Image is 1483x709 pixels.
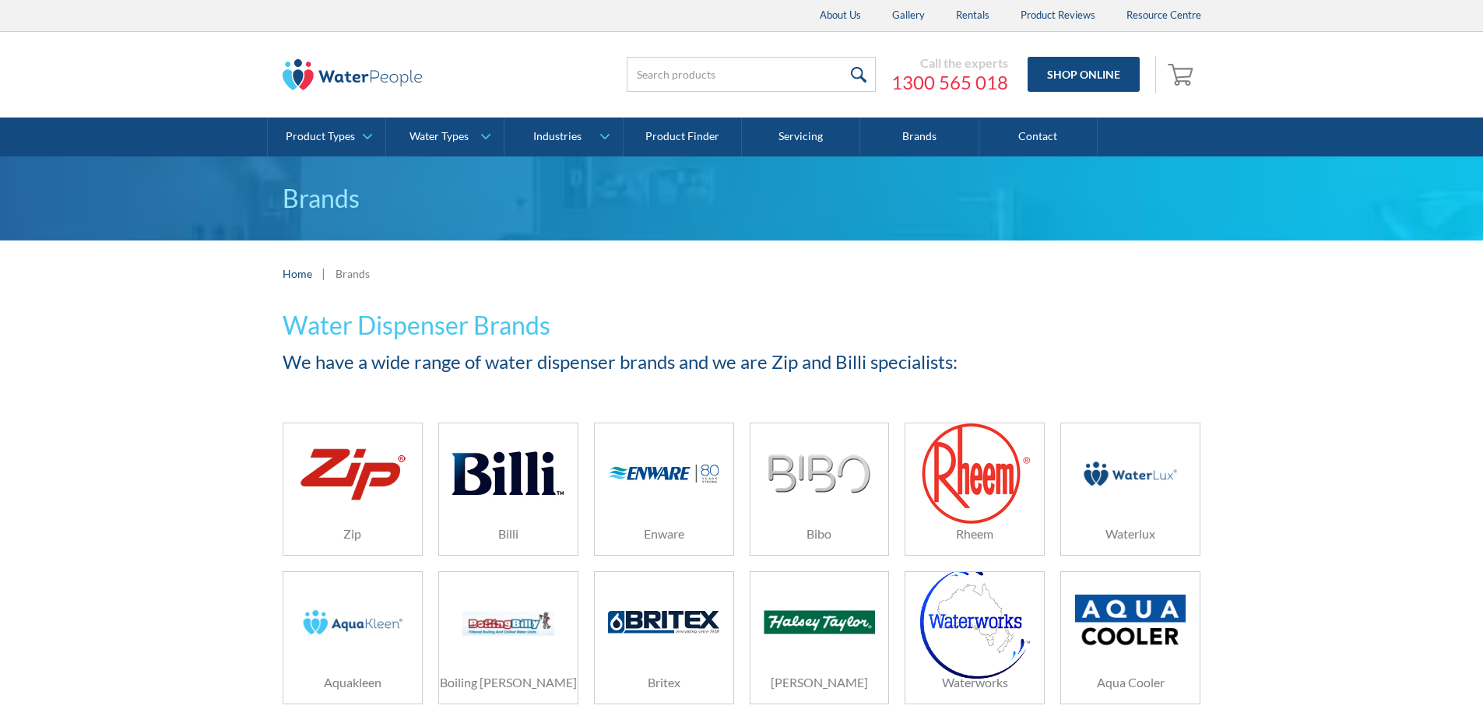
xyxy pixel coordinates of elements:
[533,130,582,143] div: Industries
[336,265,370,282] div: Brands
[594,423,734,556] a: EnwareEnware
[1164,56,1201,93] a: Open cart
[452,585,563,659] img: Boiling billy
[1061,673,1200,692] h6: Aqua Cooler
[608,464,719,484] img: Enware
[627,57,876,92] input: Search products
[905,525,1044,543] h6: Rheem
[438,571,578,704] a: Boiling billyBoiling [PERSON_NAME]
[750,571,890,704] a: Halsey Taylor[PERSON_NAME]
[1028,57,1140,92] a: Shop Online
[764,610,874,634] img: Halsey Taylor
[891,71,1008,94] a: 1300 565 018
[283,571,423,704] a: AquakleenAquakleen
[750,673,889,692] h6: [PERSON_NAME]
[595,525,733,543] h6: Enware
[283,307,1201,344] h1: Water Dispenser Brands
[750,423,890,556] a: BiboBibo
[891,55,1008,71] div: Call the experts
[297,585,408,659] img: Aquakleen
[452,437,563,511] img: Billi
[768,455,871,493] img: Bibo
[624,118,742,156] a: Product Finder
[438,423,578,556] a: BilliBilli
[1075,437,1186,511] img: Waterlux
[504,118,622,156] a: Industries
[439,673,578,692] h6: Boiling [PERSON_NAME]
[283,423,423,556] a: ZipZip
[1061,525,1200,543] h6: Waterlux
[595,673,733,692] h6: Britex
[439,525,578,543] h6: Billi
[1168,61,1197,86] img: shopping cart
[905,423,1045,556] a: RheemRheem
[283,180,1201,217] p: Brands
[283,673,422,692] h6: Aquakleen
[297,440,408,507] img: Zip
[905,673,1044,692] h6: Waterworks
[283,265,312,282] a: Home
[1060,571,1200,704] a: Aqua CoolerAqua Cooler
[860,118,979,156] a: Brands
[283,525,422,543] h6: Zip
[283,59,423,90] img: The Water People
[920,422,1030,525] img: Rheem
[979,118,1098,156] a: Contact
[905,571,1045,704] a: WaterworksWaterworks
[742,118,860,156] a: Servicing
[1060,423,1200,556] a: WaterluxWaterlux
[920,567,1030,679] img: Waterworks
[283,348,1201,376] h2: We have a wide range of water dispenser brands and we are Zip and Billi specialists:
[594,571,734,704] a: BritexBritex
[386,118,504,156] a: Water Types
[750,525,889,543] h6: Bibo
[608,611,719,633] img: Britex
[409,130,469,143] div: Water Types
[320,264,328,283] div: |
[1075,595,1186,650] img: Aqua Cooler
[286,130,355,143] div: Product Types
[268,118,385,156] a: Product Types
